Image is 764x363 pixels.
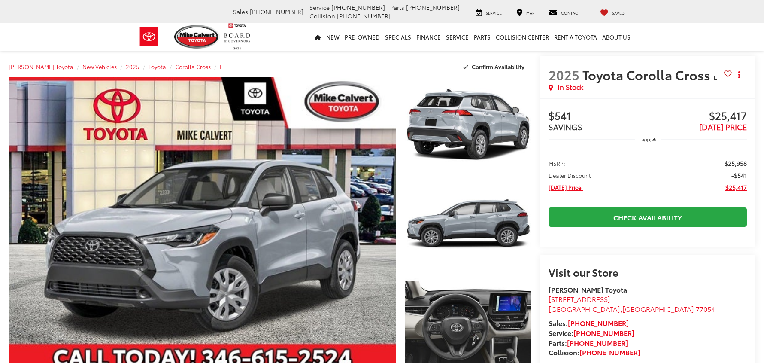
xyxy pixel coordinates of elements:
[594,8,631,16] a: My Saved Vehicles
[233,7,248,16] span: Sales
[404,76,533,173] img: 2025 Toyota Corolla Cross L
[549,294,715,314] a: [STREET_ADDRESS] [GEOGRAPHIC_DATA],[GEOGRAPHIC_DATA] 77054
[414,23,443,51] a: Finance
[561,10,580,15] span: Contact
[406,3,460,12] span: [PHONE_NUMBER]
[549,304,620,314] span: [GEOGRAPHIC_DATA]
[312,23,324,51] a: Home
[549,171,591,180] span: Dealer Discount
[309,3,330,12] span: Service
[568,318,629,328] a: [PHONE_NUMBER]
[549,318,629,328] strong: Sales:
[713,72,717,82] span: L
[404,176,533,272] img: 2025 Toyota Corolla Cross L
[549,338,628,348] strong: Parts:
[549,110,648,123] span: $541
[309,12,335,20] span: Collision
[725,183,747,192] span: $25,417
[549,159,565,168] span: MSRP:
[493,23,552,51] a: Collision Center
[220,63,223,70] a: L
[175,63,211,70] a: Corolla Cross
[648,110,747,123] span: $25,417
[337,12,391,20] span: [PHONE_NUMBER]
[82,63,117,70] a: New Vehicles
[549,294,610,304] span: [STREET_ADDRESS]
[390,3,404,12] span: Parts
[567,338,628,348] a: [PHONE_NUMBER]
[549,207,747,227] a: Check Availability
[250,7,303,16] span: [PHONE_NUMBER]
[405,177,531,271] a: Expand Photo 2
[549,328,634,338] strong: Service:
[342,23,382,51] a: Pre-Owned
[526,10,534,15] span: Map
[9,63,73,70] a: [PERSON_NAME] Toyota
[549,65,579,84] span: 2025
[324,23,342,51] a: New
[549,121,582,132] span: SAVINGS
[549,183,583,192] span: [DATE] Price:
[149,63,166,70] a: Toyota
[126,63,139,70] a: 2025
[731,171,747,180] span: -$541
[382,23,414,51] a: Specials
[635,132,661,147] button: Less
[549,304,715,314] span: ,
[738,71,740,78] span: dropdown dots
[331,3,385,12] span: [PHONE_NUMBER]
[558,82,583,92] span: In Stock
[458,59,532,74] button: Confirm Availability
[174,25,220,49] img: Mike Calvert Toyota
[549,284,627,294] strong: [PERSON_NAME] Toyota
[732,67,747,82] button: Actions
[510,8,541,16] a: Map
[573,328,634,338] a: [PHONE_NUMBER]
[472,63,524,70] span: Confirm Availability
[725,159,747,168] span: $25,958
[622,304,694,314] span: [GEOGRAPHIC_DATA]
[612,10,625,15] span: Saved
[471,23,493,51] a: Parts
[486,10,502,15] span: Service
[639,136,651,143] span: Less
[543,8,587,16] a: Contact
[696,304,715,314] span: 77054
[600,23,633,51] a: About Us
[133,23,165,51] img: Toyota
[552,23,600,51] a: Rent a Toyota
[579,347,640,357] a: [PHONE_NUMBER]
[405,77,531,172] a: Expand Photo 1
[582,65,713,84] span: Toyota Corolla Cross
[469,8,508,16] a: Service
[549,347,640,357] strong: Collision:
[549,266,747,278] h2: Visit our Store
[699,121,747,132] span: [DATE] PRICE
[443,23,471,51] a: Service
